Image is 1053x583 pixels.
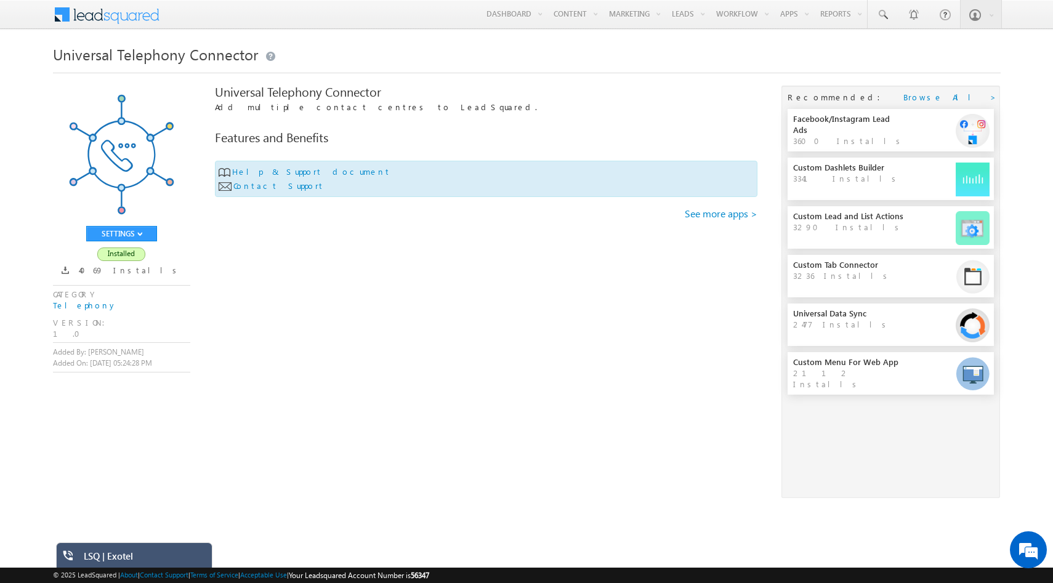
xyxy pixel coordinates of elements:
[793,368,906,390] div: 2112 Installs
[788,92,888,109] div: Recommended:
[793,319,906,330] div: 2477 Installs
[240,571,287,579] a: Acceptable Use
[793,135,906,147] div: 3600 Installs
[53,300,117,310] a: Telephony
[140,571,188,579] a: Contact Support
[79,265,181,275] span: 4069 Installs
[215,131,757,142] div: Features and Benefits
[53,317,191,328] div: VERSION:
[793,308,906,319] div: Universal Data Sync
[793,173,906,184] div: 3341 Installs
[793,211,906,222] div: Custom Lead and List Actions
[685,208,757,219] a: See more apps >
[793,162,906,173] div: Custom Dashlets Builder
[956,211,990,245] img: connector Image
[53,328,191,339] div: 1.0
[289,571,429,580] span: Your Leadsquared Account Number is
[956,260,990,294] img: connector Image
[53,289,191,300] div: CATEGORY
[903,92,994,103] a: Browse All >
[97,247,145,261] span: Installed
[53,44,258,64] span: Universal Telephony Connector
[956,308,990,342] img: connector Image
[84,550,203,568] div: LSQ | Exotel
[53,358,191,369] label: Added On: [DATE] 05:24:28 PM
[411,571,429,580] span: 56347
[53,569,429,581] span: © 2025 LeadSquared | | | | |
[232,166,391,177] a: Help & Support document
[956,357,990,390] img: connector Image
[86,226,157,241] button: SETTINGS
[793,259,906,270] div: Custom Tab Connector
[215,101,757,113] p: Add multiple contact centres to LeadSquared.
[53,86,191,223] img: connector-image
[793,222,906,233] div: 3290 Installs
[956,114,990,148] img: connector Image
[190,571,238,579] a: Terms of Service
[120,571,138,579] a: About
[53,347,191,358] label: Added By: [PERSON_NAME]
[793,270,906,281] div: 3236 Installs
[956,163,990,196] img: connector Image
[215,86,757,97] div: Universal Telephony Connector
[233,180,325,191] a: Contact Support
[793,356,906,368] div: Custom Menu For Web App
[793,113,906,135] div: Facebook/Instagram Lead Ads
